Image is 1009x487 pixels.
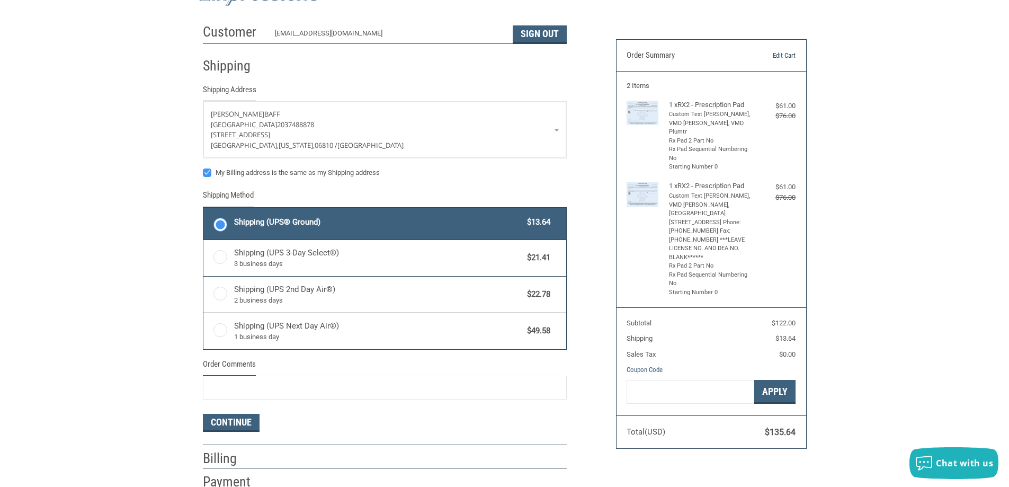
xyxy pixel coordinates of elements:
span: $0.00 [779,350,796,358]
span: Sales Tax [627,350,656,358]
button: Apply [754,380,796,404]
li: Rx Pad Sequential Numbering No [669,271,751,288]
div: $61.00 [753,101,796,111]
span: [US_STATE], [279,140,315,150]
legend: Shipping Method [203,189,254,207]
span: $122.00 [772,319,796,327]
span: $21.41 [522,252,551,264]
div: $61.00 [753,182,796,192]
span: Shipping (UPS 3-Day Select®) [234,247,522,269]
span: Baff [264,109,280,119]
li: Rx Pad 2 Part No [669,262,751,271]
span: 1 business day [234,332,522,342]
span: [STREET_ADDRESS] [211,130,270,139]
h2: Billing [203,450,265,467]
li: Rx Pad 2 Part No [669,137,751,146]
span: 06810 / [315,140,337,150]
span: [GEOGRAPHIC_DATA] [211,120,277,129]
a: Coupon Code [627,366,663,374]
span: [GEOGRAPHIC_DATA] [337,140,404,150]
h2: Shipping [203,57,265,75]
span: Chat with us [936,457,993,469]
span: Shipping (UPS® Ground) [234,216,522,228]
button: Continue [203,414,260,432]
a: Enter or select a different address [203,102,566,158]
span: 3 business days [234,259,522,269]
span: Shipping (UPS Next Day Air®) [234,320,522,342]
label: My Billing address is the same as my Shipping address [203,169,567,177]
button: Chat with us [909,447,998,479]
span: $13.64 [522,216,551,228]
a: Edit Cart [742,50,796,61]
h3: Order Summary [627,50,742,61]
button: Sign Out [513,25,567,43]
li: Custom Text [PERSON_NAME], VMD [PERSON_NAME], [GEOGRAPHIC_DATA] [STREET_ADDRESS] Phone: [PHONE_NU... [669,192,751,262]
span: Subtotal [627,319,651,327]
h3: 2 Items [627,82,796,90]
h4: 1 x RX2 - Prescription Pad [669,182,751,190]
li: Custom Text [PERSON_NAME], VMD [PERSON_NAME], VMD Plumtr [669,110,751,137]
span: 2037488878 [277,120,314,129]
li: Rx Pad Sequential Numbering No [669,145,751,163]
span: $135.64 [765,427,796,437]
h4: 1 x RX2 - Prescription Pad [669,101,751,109]
span: Total (USD) [627,427,665,437]
legend: Order Comments [203,358,256,376]
li: Starting Number 0 [669,163,751,172]
span: $22.78 [522,288,551,300]
span: Shipping (UPS 2nd Day Air®) [234,284,522,306]
span: 2 business days [234,295,522,306]
span: Shipping [627,334,653,342]
div: $76.00 [753,192,796,203]
div: [EMAIL_ADDRESS][DOMAIN_NAME] [275,28,502,43]
span: [GEOGRAPHIC_DATA], [211,140,279,150]
span: $13.64 [775,334,796,342]
legend: Shipping Address [203,84,256,101]
input: Gift Certificate or Coupon Code [627,380,754,404]
div: $76.00 [753,111,796,121]
h2: Customer [203,23,265,41]
span: $49.58 [522,325,551,337]
li: Starting Number 0 [669,288,751,297]
span: [PERSON_NAME] [211,109,264,119]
